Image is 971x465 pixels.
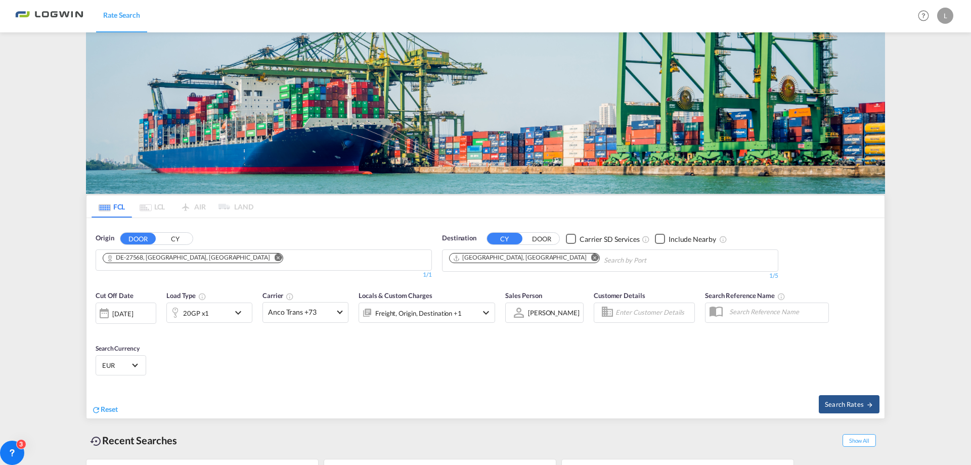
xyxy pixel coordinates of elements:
div: Freight Origin Destination Factory Stuffing [375,306,462,320]
md-tab-item: FCL [92,195,132,218]
img: bc73a0e0d8c111efacd525e4c8ad7d32.png [15,5,83,27]
md-icon: Unchecked: Search for CY (Container Yard) services for all selected carriers.Checked : Search for... [642,235,650,243]
div: Press delete to remove this chip. [106,253,272,262]
md-select: Sales Person: Lisa Schwitzke [527,305,581,320]
img: bild-fuer-ratentool.png [86,32,885,194]
md-icon: Your search will be saved by the below given name [777,292,785,301]
div: Include Nearby [669,234,716,244]
span: Search Rates [825,400,873,408]
div: Recent Searches [86,429,181,452]
div: Help [915,7,937,25]
span: Reset [101,405,118,413]
span: Search Currency [96,345,140,352]
div: 20GP x1 [183,306,209,320]
div: DE-27568, Bremerhaven, Bremen [106,253,270,262]
md-icon: icon-information-outline [198,292,206,301]
div: Press delete to remove this chip. [453,253,588,262]
span: EUR [102,361,130,370]
div: OriginDOOR CY Chips container. Use arrow keys to select chips.1/1Destination CY DOORCheckbox No I... [86,218,885,418]
span: Destination [442,233,476,243]
md-icon: icon-chevron-down [232,307,249,319]
md-icon: The selected Trucker/Carrierwill be displayed in the rate results If the rates are from another f... [286,292,294,301]
md-checkbox: Checkbox No Ink [566,233,640,244]
button: CY [157,233,193,245]
md-icon: icon-refresh [92,405,101,414]
div: Carrier SD Services [580,234,640,244]
span: Show All [843,434,876,447]
div: 20GP x1icon-chevron-down [166,303,252,323]
button: Remove [584,253,599,264]
div: [PERSON_NAME] [528,309,580,317]
div: [DATE] [96,303,156,324]
span: Sales Person [505,291,542,300]
div: Freight Origin Destination Factory Stuffingicon-chevron-down [359,303,495,323]
button: DOOR [524,233,559,245]
span: Load Type [166,291,206,300]
span: Help [915,7,932,24]
div: [DATE] [112,309,133,318]
md-pagination-wrapper: Use the left and right arrow keys to navigate between tabs [92,195,253,218]
md-icon: icon-backup-restore [90,435,102,447]
input: Enter Customer Details [615,305,691,320]
span: Search Reference Name [705,291,785,300]
span: Carrier [262,291,294,300]
div: Haifa, ILHFA [453,253,586,262]
div: icon-refreshReset [92,404,118,415]
div: 1/1 [96,271,432,279]
span: Customer Details [594,291,645,300]
md-chips-wrap: Chips container. Use arrow keys to select chips. [448,250,704,269]
md-icon: icon-arrow-right [866,401,873,408]
span: Rate Search [103,11,140,19]
button: DOOR [120,233,156,244]
input: Chips input. [604,252,700,269]
input: Search Reference Name [724,304,828,319]
span: Origin [96,233,114,243]
span: Anco Trans +73 [268,307,334,317]
span: Locals & Custom Charges [359,291,432,300]
div: L [937,8,953,24]
md-checkbox: Checkbox No Ink [655,233,716,244]
span: Cut Off Date [96,291,134,300]
md-chips-wrap: Chips container. Use arrow keys to select chips. [101,250,291,268]
md-icon: icon-chevron-down [480,307,492,319]
button: CY [487,233,522,244]
div: 1/5 [442,272,778,280]
md-select: Select Currency: € EUREuro [101,358,141,372]
md-datepicker: Select [96,322,103,336]
button: Search Ratesicon-arrow-right [819,395,879,413]
button: Remove [268,253,283,264]
md-icon: Unchecked: Ignores neighbouring ports when fetching rates.Checked : Includes neighbouring ports w... [719,235,727,243]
